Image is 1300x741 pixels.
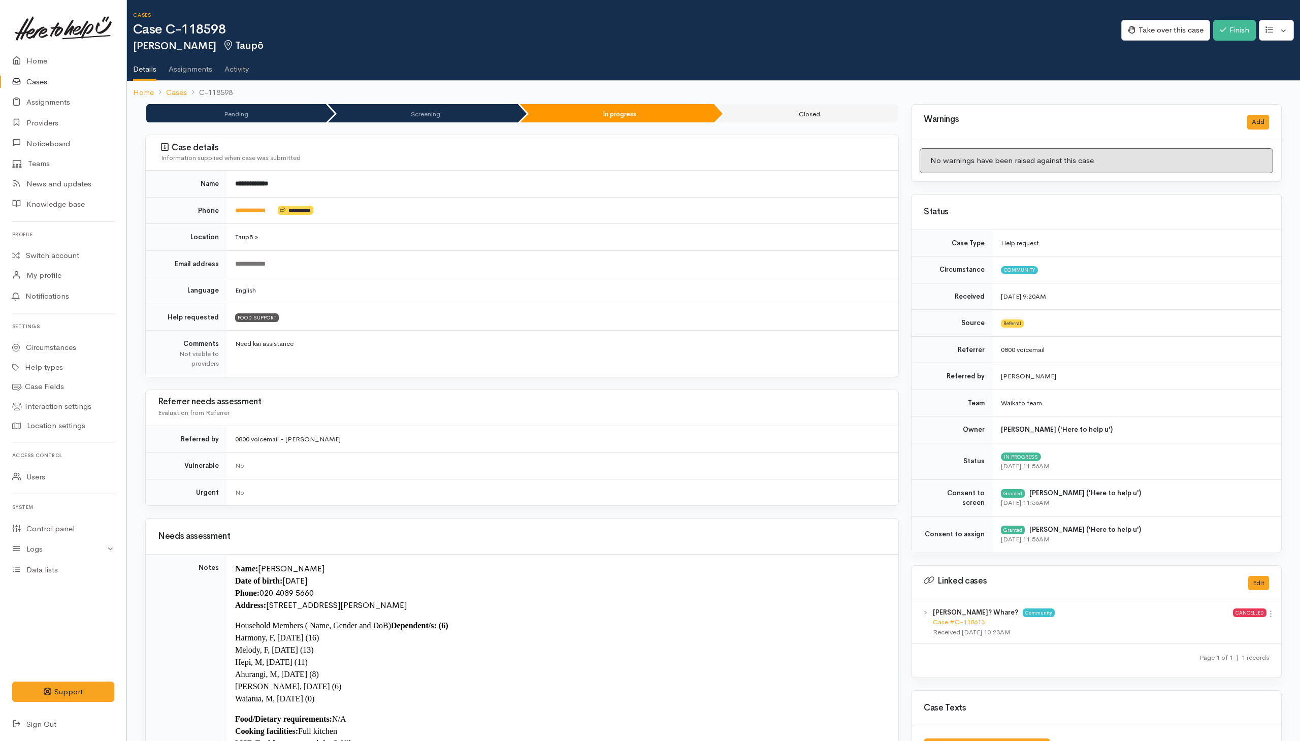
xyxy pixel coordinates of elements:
span: In progress [1001,453,1041,461]
div: Information supplied when case was submitted [161,153,886,163]
td: Owner [912,416,993,443]
td: Phone [146,197,227,224]
td: Help request [993,230,1281,256]
b: [PERSON_NAME]? Whare? [933,608,1018,617]
h3: Referrer needs assessment [158,397,886,407]
span: Address: [235,601,266,609]
li: In progress [520,104,714,122]
small: Page 1 of 1 1 records [1199,653,1269,662]
td: Need kai assistance [227,331,898,377]
button: Take over this case [1121,20,1210,41]
span: Dependent/s: (6) [391,621,448,630]
b: [PERSON_NAME] ('Here to help u') [1001,425,1113,434]
td: Comments [146,331,227,377]
td: Urgent [146,479,227,505]
b: [PERSON_NAME] ('Here to help u') [1029,489,1141,497]
span: Phone: [235,589,259,597]
h3: Status [924,207,1269,217]
h6: Cases [133,12,1121,18]
font: 020 4089 5660 [259,588,314,598]
div: Granted [1001,526,1025,534]
span: Date of birth: [235,576,282,585]
div: No warnings have been raised against this case [920,148,1273,173]
div: No [235,488,886,498]
td: Circumstance [912,256,993,283]
font: [DATE] [282,575,307,586]
a: Home [133,87,154,99]
td: [PERSON_NAME] [993,363,1281,390]
td: Consent to assign [912,516,993,553]
span: Food/Dietary requirements: [235,715,332,723]
button: Add [1247,115,1269,130]
button: Finish [1213,20,1256,41]
span: Waikato team [1001,399,1042,407]
span: Name: [235,564,258,573]
h3: Case Texts [924,703,1269,713]
span: | [1236,653,1239,662]
a: Assignments [169,51,212,80]
td: Referred by [146,426,227,453]
h3: Warnings [924,115,1235,124]
td: Case Type [912,230,993,256]
span: Taupō [222,39,264,52]
font: [STREET_ADDRESS][PERSON_NAME] [266,600,407,610]
li: Pending [146,104,326,122]
td: Referred by [912,363,993,390]
div: Granted [1001,489,1025,497]
u: Household Members ( Name, Gender and DoB) [235,621,391,630]
h6: Profile [12,228,114,241]
h1: Case C-118598 [133,22,1121,37]
nav: breadcrumb [127,81,1300,105]
div: Not visible to providers [158,349,219,369]
font: [PERSON_NAME] [258,563,324,574]
td: Vulnerable [146,453,227,479]
h6: Access control [12,448,114,462]
span: Evaluation from Referrer [158,408,230,417]
span: Referral [1001,319,1024,328]
a: Cases [166,87,187,99]
button: Edit [1248,576,1269,591]
button: Support [12,682,114,702]
h3: Case details [161,143,886,153]
div: Received [DATE] 10:23AM [933,627,1233,637]
td: Team [912,390,993,416]
td: 0800 voicemail - [PERSON_NAME] [227,426,898,453]
td: 0800 voicemail [993,336,1281,363]
td: English [227,277,898,304]
span: Cooking facilities: [235,727,298,735]
h2: [PERSON_NAME] [133,40,1121,52]
td: Name [146,171,227,197]
div: No [235,461,886,471]
td: Language [146,277,227,304]
li: C-118598 [187,87,233,99]
h3: Needs assessment [158,532,886,541]
a: Case #C-118613 [933,618,985,626]
div: [DATE] 11:56AM [1001,498,1269,508]
span: Community [1023,608,1055,617]
td: Source [912,310,993,337]
td: Received [912,283,993,310]
time: [DATE] 9:20AM [1001,292,1046,301]
h6: System [12,500,114,514]
h3: Linked cases [924,576,1236,586]
div: [DATE] 11:56AM [1001,461,1269,471]
div: [DATE] 11:56AM [1001,534,1269,544]
td: Referrer [912,336,993,363]
span: Taupō » [235,233,258,241]
a: Activity [224,51,249,80]
td: Consent to screen [912,479,993,516]
span: Community [1001,266,1038,274]
td: Email address [146,250,227,277]
li: Closed [716,104,898,122]
h6: Settings [12,319,114,333]
td: Status [912,443,993,479]
b: [PERSON_NAME] ('Here to help u') [1029,525,1141,534]
span: Cancelled [1233,608,1266,617]
td: Location [146,224,227,251]
td: Help requested [146,304,227,331]
a: Details [133,51,156,81]
span: FOOD SUPPORT [235,313,279,321]
li: Screening [328,104,518,122]
p: Harmony, F, [DATE] (16) Melody, F, [DATE] (13) Hepi, M, [DATE] (11) Ahurangi, M, [DATE] (8) [PERS... [235,620,886,705]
